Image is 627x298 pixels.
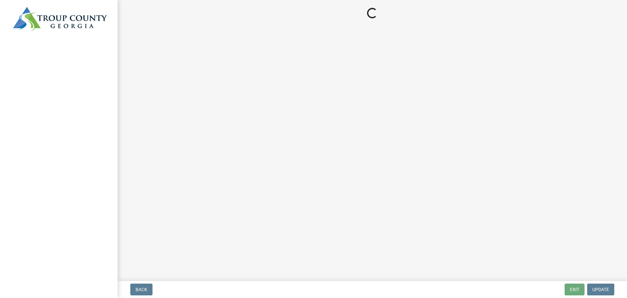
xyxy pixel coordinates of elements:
button: Back [130,284,153,295]
span: Update [592,287,609,292]
img: Troup County, Georgia [13,7,107,31]
span: Back [136,287,147,292]
button: Exit [565,284,585,295]
button: Update [587,284,614,295]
